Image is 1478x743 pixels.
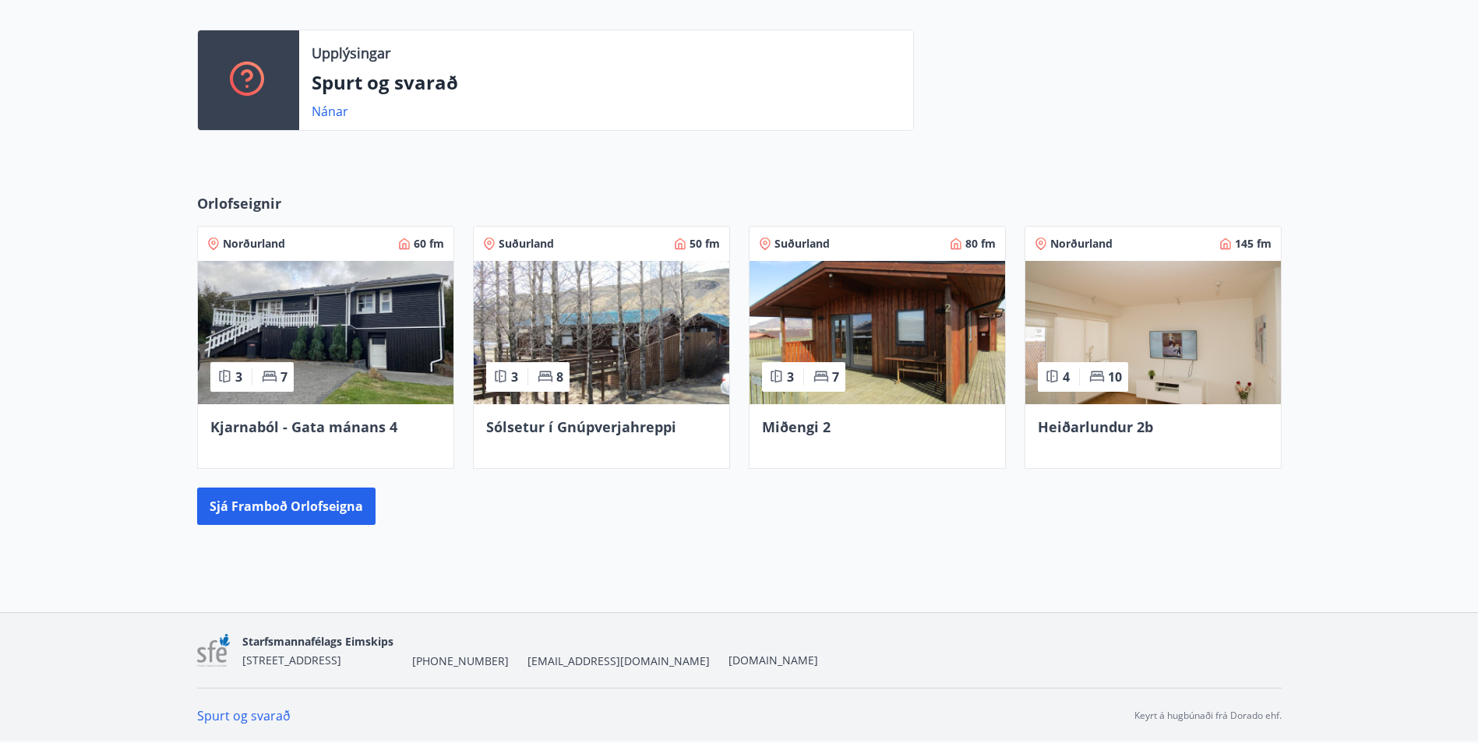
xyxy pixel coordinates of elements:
span: [EMAIL_ADDRESS][DOMAIN_NAME] [527,653,710,669]
a: Spurt og svarað [197,707,291,724]
span: [PHONE_NUMBER] [412,653,509,669]
span: 60 fm [414,236,444,252]
span: Orlofseignir [197,193,281,213]
a: [DOMAIN_NAME] [728,653,818,667]
span: Sólsetur í Gnúpverjahreppi [486,417,676,436]
p: Upplýsingar [312,43,390,63]
img: Paella dish [1025,261,1281,404]
span: 3 [235,368,242,386]
span: 3 [787,368,794,386]
span: Kjarnaból - Gata mánans 4 [210,417,397,436]
img: Paella dish [198,261,453,404]
p: Spurt og svarað [312,69,901,96]
img: 7sa1LslLnpN6OqSLT7MqncsxYNiZGdZT4Qcjshc2.png [197,634,231,667]
span: 7 [280,368,287,386]
span: Starfsmannafélags Eimskips [242,634,393,649]
span: 8 [556,368,563,386]
span: Norðurland [1050,236,1113,252]
span: Miðengi 2 [762,417,831,436]
span: Suðurland [774,236,830,252]
img: Paella dish [474,261,729,404]
span: 7 [832,368,839,386]
span: Norðurland [223,236,285,252]
span: [STREET_ADDRESS] [242,653,341,667]
img: Paella dish [750,261,1005,404]
span: 10 [1108,368,1122,386]
span: 80 fm [965,236,996,252]
span: Heiðarlundur 2b [1038,417,1153,436]
a: Nánar [312,103,348,120]
span: Suðurland [499,236,554,252]
button: Sjá framboð orlofseigna [197,488,376,525]
span: 3 [511,368,518,386]
span: 50 fm [690,236,720,252]
span: 145 fm [1235,236,1272,252]
span: 4 [1063,368,1070,386]
p: Keyrt á hugbúnaði frá Dorado ehf. [1134,709,1282,723]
